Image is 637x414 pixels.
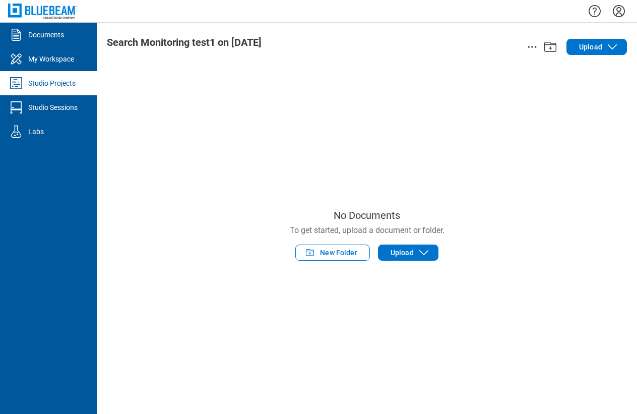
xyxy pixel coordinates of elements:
span: Upload [579,42,602,52]
div: Studio Sessions [28,102,78,112]
svg: My Workspace [8,51,24,67]
div: Documents [28,30,64,40]
span: New Folder [320,248,357,258]
button: Settings [611,3,627,20]
svg: Studio Sessions [8,99,24,115]
button: New Folder [295,245,370,261]
div: Labs [28,127,44,137]
svg: Studio Projects [8,75,24,91]
span: To get started, upload a document or folder. [290,224,444,236]
button: Add [542,39,558,55]
span: No Documents [334,208,400,222]
svg: Documents [8,27,24,43]
span: Search Monitoring test1 on [DATE] [107,36,262,48]
button: action-menu [526,41,538,53]
img: Bluebeam, Inc. [8,4,77,18]
button: Upload [566,39,627,55]
div: My Workspace [28,54,74,64]
button: Upload [378,245,438,261]
div: Studio Projects [28,78,76,88]
svg: Labs [8,124,24,140]
span: Upload [391,248,414,258]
